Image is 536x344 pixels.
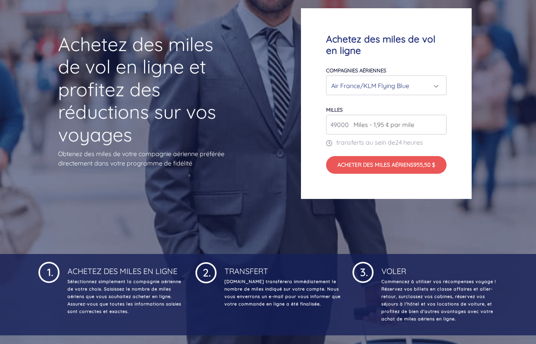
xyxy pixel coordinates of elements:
[195,260,217,283] img: 1
[326,67,386,74] font: compagnies aériennes
[381,266,406,276] font: Voler
[326,33,436,56] font: Achetez des miles de vol en ligne
[326,107,343,113] font: milles
[354,121,414,129] font: Miles - 1,95 ¢ par mile
[352,260,374,283] img: 1
[326,75,446,95] button: Air France/KLM Flying Blue
[337,161,414,168] font: Acheter des miles aériens
[326,156,446,174] button: Acheter des miles aériens955,50 $
[58,150,224,158] font: Obtenez des miles de votre compagnie aérienne préférée
[381,279,496,322] font: Commencez à utiliser vos récompenses voyage ! Réservez vos billets en classe affaires et aller-re...
[331,78,436,93] div: Air France/KLM Flying Blue
[58,32,216,146] font: Achetez des miles de vol en ligne et profitez des réductions sur vos voyages
[224,266,268,276] font: Transfert
[58,159,192,167] font: directement dans votre programme de fidélité
[395,138,423,146] font: 24 heures
[67,279,181,314] font: Sélectionnez simplement la compagnie aérienne de votre choix. Saisissez le nombre de miles aérien...
[38,260,60,283] img: 1
[336,138,395,146] font: transferts au sein de
[414,161,435,168] font: 955,50 $
[67,266,177,276] font: Achetez des miles en ligne
[224,279,341,307] font: [DOMAIN_NAME] transférera immédiatement le nombre de miles indiqué sur votre compte. Nous vous en...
